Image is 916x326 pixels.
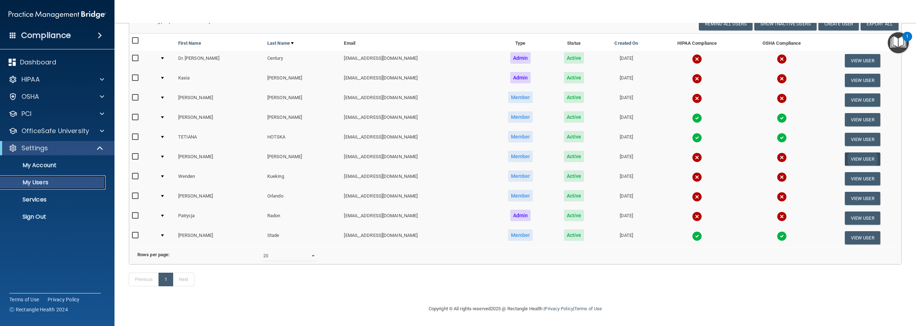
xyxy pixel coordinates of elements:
[777,192,787,202] img: cross.ca9f0e7f.svg
[341,228,491,247] td: [EMAIL_ADDRESS][DOMAIN_NAME]
[21,110,31,118] p: PCI
[599,149,654,169] td: [DATE]
[9,75,104,84] a: HIPAA
[264,70,341,90] td: [PERSON_NAME]
[5,213,102,220] p: Sign Out
[341,169,491,189] td: [EMAIL_ADDRESS][DOMAIN_NAME]
[341,34,491,51] th: Email
[599,169,654,189] td: [DATE]
[508,92,533,103] span: Member
[9,144,104,152] a: Settings
[777,133,787,143] img: tick.e7d51cea.svg
[845,192,880,205] button: View User
[510,210,531,221] span: Admin
[599,208,654,228] td: [DATE]
[21,30,71,40] h4: Compliance
[818,17,859,30] button: Create User
[777,74,787,84] img: cross.ca9f0e7f.svg
[21,75,40,84] p: HIPAA
[777,211,787,222] img: cross.ca9f0e7f.svg
[341,189,491,208] td: [EMAIL_ADDRESS][DOMAIN_NAME]
[906,37,908,46] div: 1
[48,296,80,303] a: Privacy Policy
[264,90,341,110] td: [PERSON_NAME]
[845,113,880,126] button: View User
[129,273,159,286] a: Previous
[9,296,39,303] a: Terms of Use
[754,17,817,30] button: Show Inactive Users
[9,59,16,66] img: dashboard.aa5b2476.svg
[845,172,880,185] button: View User
[5,179,102,186] p: My Users
[159,273,173,286] a: 1
[341,90,491,110] td: [EMAIL_ADDRESS][DOMAIN_NAME]
[692,192,702,202] img: cross.ca9f0e7f.svg
[508,131,533,142] span: Member
[564,111,584,123] span: Active
[341,149,491,169] td: [EMAIL_ADDRESS][DOMAIN_NAME]
[175,51,264,70] td: Dr. [PERSON_NAME]
[549,34,598,51] th: Status
[21,127,89,135] p: OfficeSafe University
[341,110,491,130] td: [EMAIL_ADDRESS][DOMAIN_NAME]
[888,32,909,53] button: Open Resource Center, 1 new notification
[692,74,702,84] img: cross.ca9f0e7f.svg
[5,162,102,169] p: My Account
[21,92,39,101] p: OSHA
[545,306,573,311] a: Privacy Policy
[385,297,646,320] div: Copyright © All rights reserved 2025 @ Rectangle Health | |
[692,54,702,64] img: cross.ca9f0e7f.svg
[599,130,654,149] td: [DATE]
[510,52,531,64] span: Admin
[777,54,787,64] img: cross.ca9f0e7f.svg
[341,70,491,90] td: [EMAIL_ADDRESS][DOMAIN_NAME]
[599,189,654,208] td: [DATE]
[692,133,702,143] img: tick.e7d51cea.svg
[264,189,341,208] td: Orlando
[491,34,549,51] th: Type
[564,210,584,221] span: Active
[599,70,654,90] td: [DATE]
[845,231,880,244] button: View User
[692,211,702,222] img: cross.ca9f0e7f.svg
[264,130,341,149] td: HOTSKA
[564,52,584,64] span: Active
[178,39,201,48] a: First Name
[614,39,638,48] a: Created On
[564,151,584,162] span: Active
[777,93,787,103] img: cross.ca9f0e7f.svg
[564,170,584,182] span: Active
[20,58,56,67] p: Dashboard
[564,131,584,142] span: Active
[508,229,533,241] span: Member
[564,229,584,241] span: Active
[264,208,341,228] td: Radon
[845,74,880,87] button: View User
[845,152,880,166] button: View User
[564,92,584,103] span: Active
[175,90,264,110] td: [PERSON_NAME]
[175,130,264,149] td: TETIANA
[508,151,533,162] span: Member
[21,144,48,152] p: Settings
[5,196,102,203] p: Services
[599,90,654,110] td: [DATE]
[9,110,104,118] a: PCI
[175,169,264,189] td: Wenden
[264,149,341,169] td: [PERSON_NAME]
[654,34,740,51] th: HIPAA Compliance
[845,133,880,146] button: View User
[175,110,264,130] td: [PERSON_NAME]
[777,113,787,123] img: tick.e7d51cea.svg
[692,172,702,182] img: cross.ca9f0e7f.svg
[699,17,752,30] button: Remind All Users
[9,58,104,67] a: Dashboard
[574,306,602,311] a: Terms of Use
[692,152,702,162] img: cross.ca9f0e7f.svg
[264,51,341,70] td: Century
[267,39,294,48] a: Last Name
[173,273,194,286] a: Next
[341,130,491,149] td: [EMAIL_ADDRESS][DOMAIN_NAME]
[264,228,341,247] td: Stade
[341,51,491,70] td: [EMAIL_ADDRESS][DOMAIN_NAME]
